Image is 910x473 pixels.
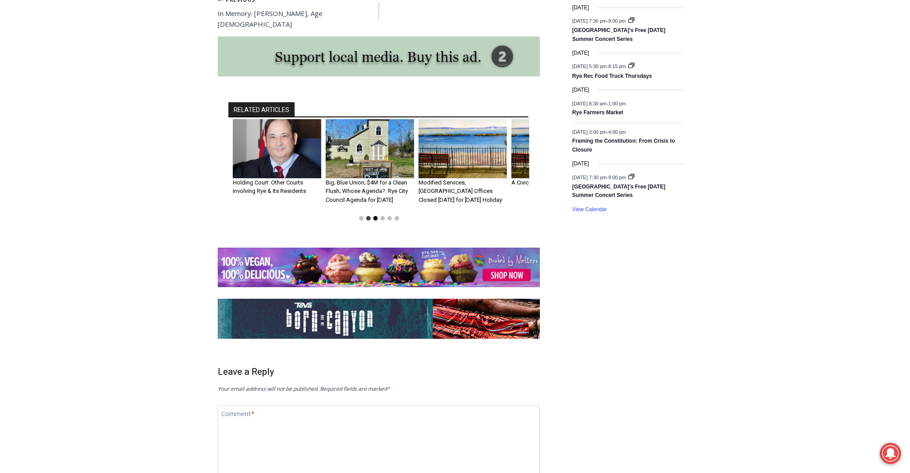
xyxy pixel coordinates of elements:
[373,216,378,220] button: Go to slide 3
[608,129,626,134] span: 4:00 pm
[233,119,321,178] img: Where I Work showcases people who work in Rye. The feature is inspired in part by exploring how t...
[419,119,507,211] div: 4 of 6
[0,89,89,111] a: Open Tues. - Sun. [PHONE_NUMBER]
[326,119,414,211] div: 3 of 6
[572,184,666,199] a: [GEOGRAPHIC_DATA]’s Free [DATE] Summer Concert Series
[395,216,399,220] button: Go to slide 6
[218,36,540,76] img: support local media, buy this ad
[214,86,431,111] a: Intern @ [DOMAIN_NAME]
[359,216,363,220] button: Go to slide 1
[572,129,607,134] span: [DATE] 3:00 pm
[224,0,420,86] div: Apply Now <> summer and RHS senior internships available
[572,18,607,24] span: [DATE] 7:30 pm
[91,56,126,106] div: "Chef [PERSON_NAME] omakase menu is nirvana for lovers of great Japanese food."
[572,4,589,12] time: [DATE]
[387,216,392,220] button: Go to slide 5
[572,206,607,213] a: View Calendar
[608,18,626,24] span: 9:00 pm
[572,109,623,116] a: Rye Farmers Market
[572,86,589,94] time: [DATE]
[419,179,502,203] a: Modified Services, [GEOGRAPHIC_DATA] Offices Closed [DATE] for [DATE] Holiday
[608,64,626,69] span: 8:15 pm
[366,216,371,220] button: Go to slide 2
[608,100,626,106] span: 1:00 pm
[572,64,627,69] time: -
[233,119,321,211] div: 2 of 6
[221,409,255,421] label: Comment
[572,138,675,153] a: Framing the Constitution: From Crisis to Closure
[326,119,414,178] img: (PHOTO: The Bird Homestead and Meeting House Conservancy in Rye.)
[572,174,607,180] span: [DATE] 7:30 pm
[572,100,607,106] span: [DATE] 8:30 am
[572,160,589,168] time: [DATE]
[572,27,666,43] a: [GEOGRAPHIC_DATA]’s Free [DATE] Summer Concert Series
[218,385,319,393] span: Your email address will not be published.
[228,215,529,222] ul: Select a slide to show
[140,119,228,178] img: Rye Planning Commish Tuesday: Docks and Christmas Trees
[572,100,626,106] time: -
[320,385,390,393] span: Required fields are marked
[572,129,626,134] time: -
[608,174,626,180] span: 9:00 pm
[218,365,540,379] h3: Leave a Reply
[232,88,412,108] span: Intern @ [DOMAIN_NAME]
[572,73,652,80] a: Rye Rec Food Truck Thursdays
[511,119,600,211] div: 5 of 6
[380,216,385,220] button: Go to slide 4
[511,119,600,178] img: A Civics Lesson for Rye
[511,179,572,186] a: A Civics Lesson for Rye
[218,248,540,288] img: Baked by Melissa
[326,179,408,203] a: Big; Blue Union; $4M for a Clean Flush; Whose Agenda?: Rye City Council Agenda for [DATE]
[3,92,87,125] span: Open Tues. - Sun. [PHONE_NUMBER]
[572,49,589,57] time: [DATE]
[572,18,627,24] time: -
[572,174,627,180] time: -
[572,64,607,69] span: [DATE] 5:30 pm
[140,119,228,211] div: 1 of 6
[419,119,507,178] img: Modified Services, Rye City Offices Closed Friday for July 4th Holiday
[228,102,295,117] h2: RELATED ARTICLES
[233,179,306,195] a: Holding Court: Other Courts Involving Rye & Its Residents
